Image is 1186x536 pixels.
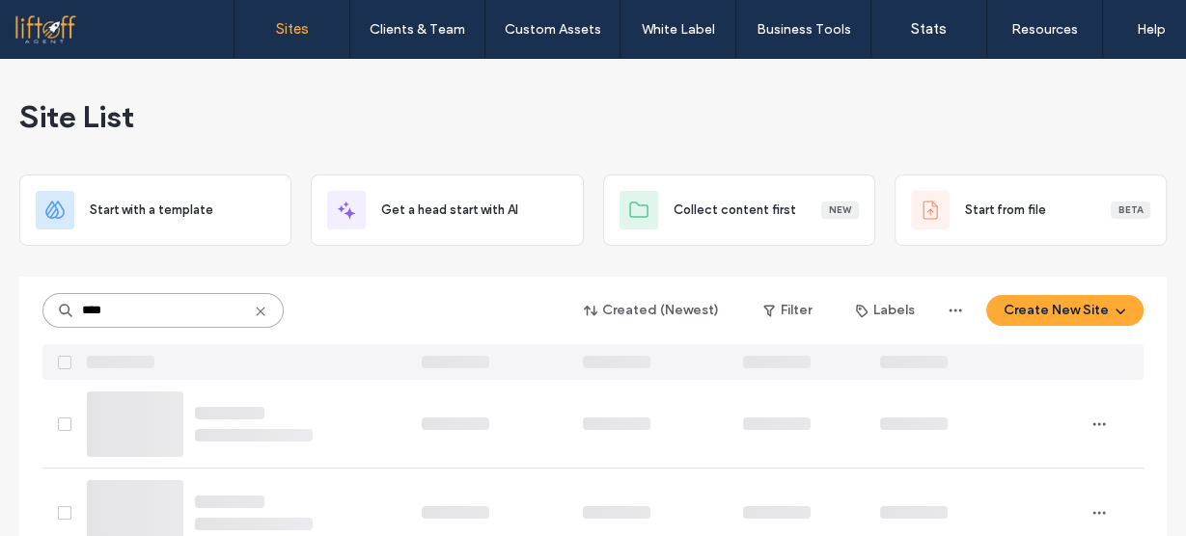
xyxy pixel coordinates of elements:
[895,174,1167,246] div: Start from fileBeta
[381,201,518,220] span: Get a head start with AI
[965,201,1046,220] span: Start from file
[744,295,831,326] button: Filter
[311,174,583,246] div: Get a head start with AI
[821,201,859,219] div: New
[642,21,715,38] label: White Label
[603,174,875,246] div: Collect content firstNew
[986,295,1144,326] button: Create New Site
[1111,201,1150,219] div: Beta
[43,13,83,31] span: Help
[276,20,309,38] label: Sites
[19,97,134,136] span: Site List
[505,21,601,38] label: Custom Assets
[674,201,796,220] span: Collect content first
[567,295,736,326] button: Created (Newest)
[370,21,465,38] label: Clients & Team
[19,174,291,246] div: Start with a template
[757,21,851,38] label: Business Tools
[90,201,213,220] span: Start with a template
[911,20,947,38] label: Stats
[1011,21,1078,38] label: Resources
[1137,21,1166,38] label: Help
[839,295,932,326] button: Labels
